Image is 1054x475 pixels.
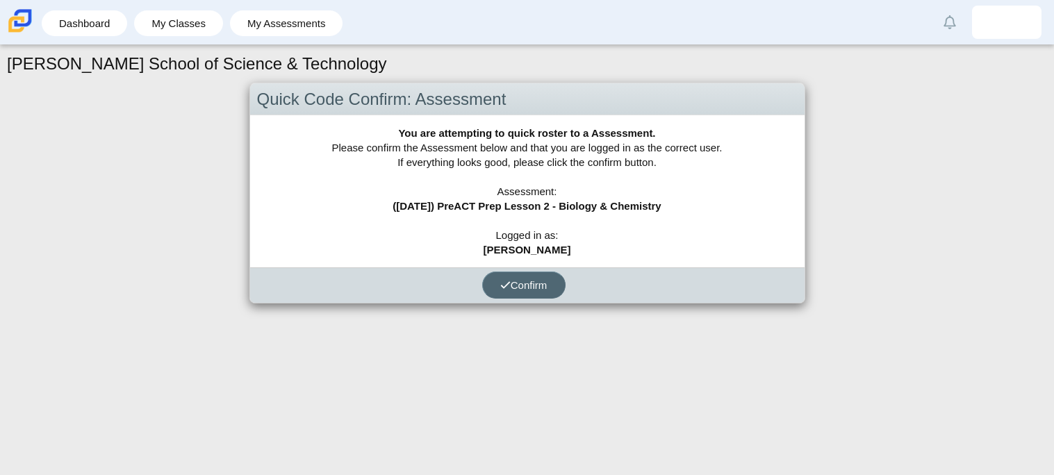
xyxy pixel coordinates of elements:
[250,83,805,116] div: Quick Code Confirm: Assessment
[141,10,216,36] a: My Classes
[49,10,120,36] a: Dashboard
[6,6,35,35] img: Carmen School of Science & Technology
[934,7,965,37] a: Alerts
[484,244,571,256] b: [PERSON_NAME]
[996,11,1018,33] img: melissa.villarreal.LJo4ka
[6,26,35,37] a: Carmen School of Science & Technology
[482,272,566,299] button: Confirm
[237,10,336,36] a: My Assessments
[398,127,655,139] b: You are attempting to quick roster to a Assessment.
[972,6,1041,39] a: melissa.villarreal.LJo4ka
[500,279,547,291] span: Confirm
[7,52,387,76] h1: [PERSON_NAME] School of Science & Technology
[250,115,805,267] div: Please confirm the Assessment below and that you are logged in as the correct user. If everything...
[393,200,661,212] b: ([DATE]) PreACT Prep Lesson 2 - Biology & Chemistry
